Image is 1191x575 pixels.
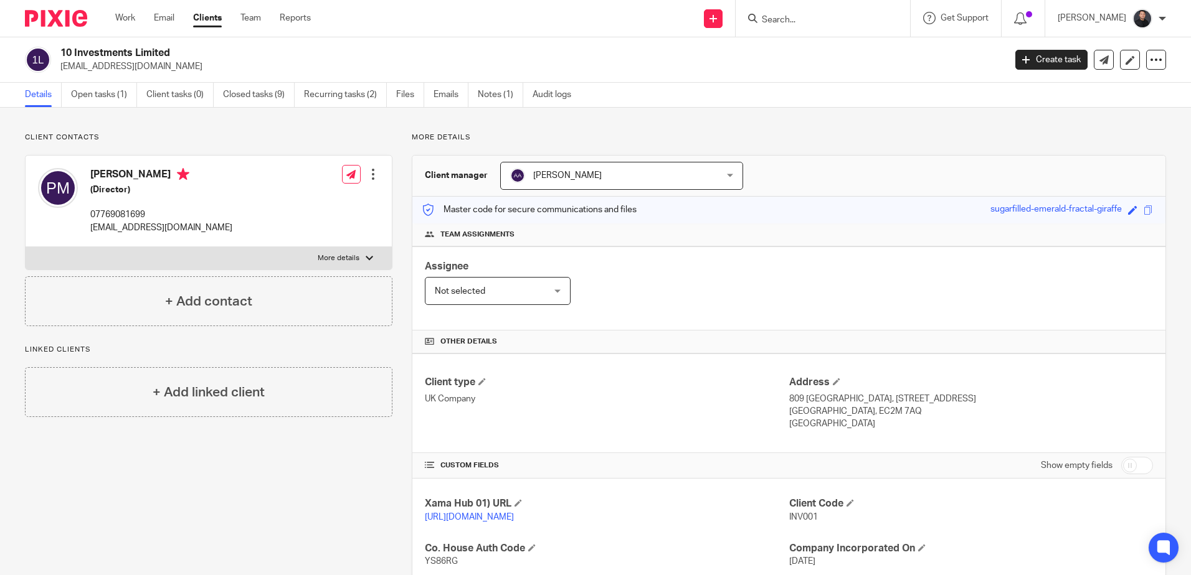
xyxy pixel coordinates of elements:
span: Other details [440,337,497,347]
a: Details [25,83,62,107]
a: Clients [193,12,222,24]
p: More details [412,133,1166,143]
p: [GEOGRAPHIC_DATA], EC2M 7AQ [789,405,1153,418]
div: sugarfilled-emerald-fractal-giraffe [990,203,1122,217]
img: svg%3E [38,168,78,208]
a: Team [240,12,261,24]
h4: [PERSON_NAME] [90,168,232,184]
label: Show empty fields [1041,459,1113,472]
p: [EMAIL_ADDRESS][DOMAIN_NAME] [60,60,997,73]
span: Team assignments [440,230,515,240]
a: Create task [1015,50,1088,70]
p: 07769081699 [90,208,232,221]
img: svg%3E [510,168,525,183]
h5: (Director) [90,184,232,196]
h4: Client Code [789,497,1153,510]
input: Search [761,15,873,26]
h4: Xama Hub 01) URL [425,497,789,510]
a: Files [396,83,424,107]
h4: Company Incorporated On [789,542,1153,555]
span: YS86RG [425,557,458,566]
h3: Client manager [425,169,488,182]
p: [PERSON_NAME] [1058,12,1126,24]
i: Primary [177,168,189,180]
span: [DATE] [789,557,815,566]
span: Not selected [435,287,485,296]
img: Pixie [25,10,87,27]
img: svg%3E [25,47,51,73]
a: Email [154,12,174,24]
a: Notes (1) [478,83,523,107]
span: Get Support [941,14,989,22]
p: UK Company [425,393,789,405]
p: [GEOGRAPHIC_DATA] [789,418,1153,430]
a: Client tasks (0) [146,83,214,107]
a: Audit logs [533,83,581,107]
p: More details [318,253,359,263]
h4: Address [789,376,1153,389]
h4: Co. House Auth Code [425,542,789,555]
img: My%20Photo.jpg [1132,9,1152,29]
p: [EMAIL_ADDRESS][DOMAIN_NAME] [90,222,232,234]
h4: + Add linked client [153,383,265,402]
h4: Client type [425,376,789,389]
h2: 10 Investments Limited [60,47,809,60]
a: Work [115,12,135,24]
a: Recurring tasks (2) [304,83,387,107]
a: Closed tasks (9) [223,83,295,107]
a: [URL][DOMAIN_NAME] [425,513,514,521]
p: Linked clients [25,345,392,355]
a: Open tasks (1) [71,83,137,107]
a: Emails [434,83,468,107]
span: [PERSON_NAME] [533,171,602,180]
a: Reports [280,12,311,24]
h4: CUSTOM FIELDS [425,460,789,470]
p: Master code for secure communications and files [422,203,637,216]
span: Assignee [425,261,468,271]
p: 809 [GEOGRAPHIC_DATA], [STREET_ADDRESS] [789,393,1153,405]
p: Client contacts [25,133,392,143]
h4: + Add contact [165,292,252,311]
span: INV001 [789,513,818,521]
